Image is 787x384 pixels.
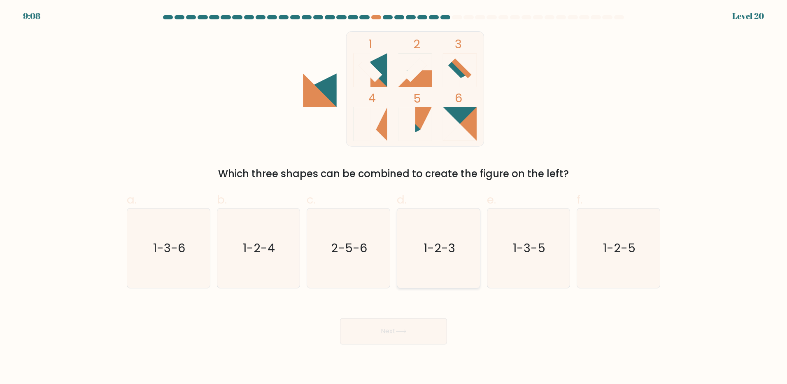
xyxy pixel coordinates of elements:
text: 1-3-5 [513,240,545,256]
text: 1-2-3 [424,240,455,256]
text: 1-3-6 [153,240,185,256]
tspan: 4 [369,90,376,106]
div: Level 20 [732,10,764,22]
span: d. [397,192,407,208]
span: b. [217,192,227,208]
div: Which three shapes can be combined to create the figure on the left? [132,166,655,181]
tspan: 6 [455,90,462,106]
div: 9:08 [23,10,40,22]
tspan: 5 [413,90,421,107]
span: e. [487,192,496,208]
tspan: 1 [369,36,373,52]
span: a. [127,192,137,208]
text: 1-2-5 [603,240,636,256]
tspan: 2 [413,36,420,52]
span: c. [307,192,316,208]
span: f. [577,192,582,208]
text: 1-2-4 [243,240,275,256]
tspan: 3 [455,36,462,52]
text: 2-5-6 [331,240,368,256]
button: Next [340,318,447,344]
